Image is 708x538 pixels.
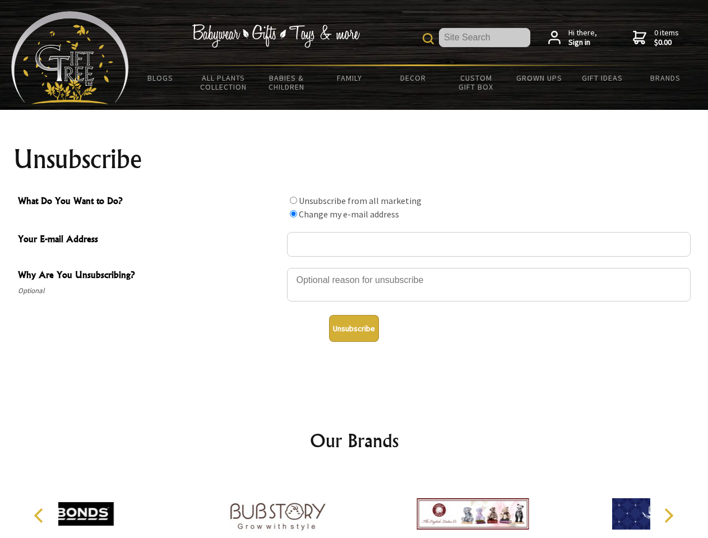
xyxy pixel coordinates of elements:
[445,66,508,99] a: Custom Gift Box
[255,66,318,99] a: Babies & Children
[634,66,697,90] a: Brands
[129,66,192,90] a: BLOGS
[381,66,445,90] a: Decor
[568,28,597,48] span: Hi there,
[192,66,256,99] a: All Plants Collection
[22,427,686,454] h2: Our Brands
[192,24,360,48] img: Babywear - Gifts - Toys & more
[299,208,399,220] label: Change my e-mail address
[568,38,597,48] strong: Sign in
[28,503,53,528] button: Previous
[318,66,382,90] a: Family
[287,268,691,302] textarea: Why Are You Unsubscribing?
[439,28,530,47] input: Site Search
[656,503,681,528] button: Next
[548,28,597,48] a: Hi there,Sign in
[299,195,422,206] label: Unsubscribe from all marketing
[329,315,379,342] button: Unsubscribe
[290,197,297,204] input: What Do You Want to Do?
[18,232,281,248] span: Your E-mail Address
[633,28,679,48] a: 0 items$0.00
[654,38,679,48] strong: $0.00
[13,146,695,173] h1: Unsubscribe
[11,11,129,104] img: Babyware - Gifts - Toys and more...
[571,66,634,90] a: Gift Ideas
[423,33,434,44] img: product search
[290,210,297,217] input: What Do You Want to Do?
[654,27,679,48] span: 0 items
[287,232,691,257] input: Your E-mail Address
[18,284,281,298] span: Optional
[18,194,281,210] span: What Do You Want to Do?
[507,66,571,90] a: Grown Ups
[18,268,281,284] span: Why Are You Unsubscribing?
